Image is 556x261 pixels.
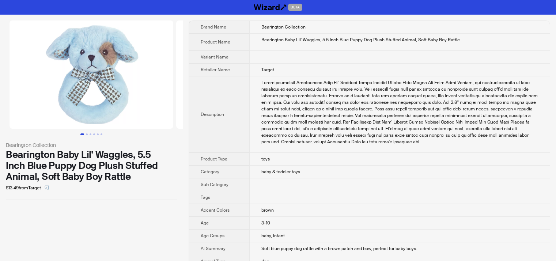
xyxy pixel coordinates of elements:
span: brown [261,207,274,213]
span: Variant Name [201,54,228,60]
button: Go to slide 6 [101,133,102,135]
span: Retailer Name [201,67,230,73]
span: baby & toddler toys [261,169,300,175]
button: Go to slide 5 [97,133,99,135]
div: Bearington Baby Lil' Waggles, 5.5 Inch Blue Puppy Dog Plush Stuffed Animal, Soft Baby Boy Rattle [261,37,538,43]
span: baby, infant [261,233,285,239]
img: Bearington Baby Lil' Waggles, 5.5 Inch Blue Puppy Dog Plush Stuffed Animal, Soft Baby Boy Rattle ... [10,20,173,129]
span: Category [201,169,219,175]
span: Brand Name [201,24,226,30]
span: Age [201,220,209,226]
span: Target [261,67,274,73]
button: Go to slide 3 [90,133,91,135]
button: Go to slide 2 [86,133,88,135]
span: Soft blue puppy dog rattle with a brown patch and bow, perfect for baby boys. [261,246,417,251]
span: Age Groups [201,233,224,239]
span: Sub Category [201,182,228,188]
span: Product Name [201,39,230,45]
button: Go to slide 1 [80,133,84,135]
button: Go to slide 4 [93,133,95,135]
div: Introducing the Bearington Baby Lil' Waggles Plush Stuffed Animal Blue Puppy Dog Soft Ring Rattle... [261,79,538,145]
div: $13.49 from Target [6,182,177,194]
span: Description [201,111,224,117]
span: toys [261,156,270,162]
span: BETA [288,4,302,11]
span: Ai Summary [201,246,226,251]
span: select [45,185,49,190]
img: Bearington Baby Lil' Waggles, 5.5 Inch Blue Puppy Dog Plush Stuffed Animal, Soft Baby Boy Rattle ... [176,20,340,129]
span: Accent Colors [201,207,230,213]
span: Product Type [201,156,227,162]
div: Bearington Collection [6,141,177,149]
div: Bearington Baby Lil' Waggles, 5.5 Inch Blue Puppy Dog Plush Stuffed Animal, Soft Baby Boy Rattle [6,149,177,182]
span: Tags [201,194,210,200]
span: 3-10 [261,220,270,226]
span: Bearington Collection [261,24,306,30]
